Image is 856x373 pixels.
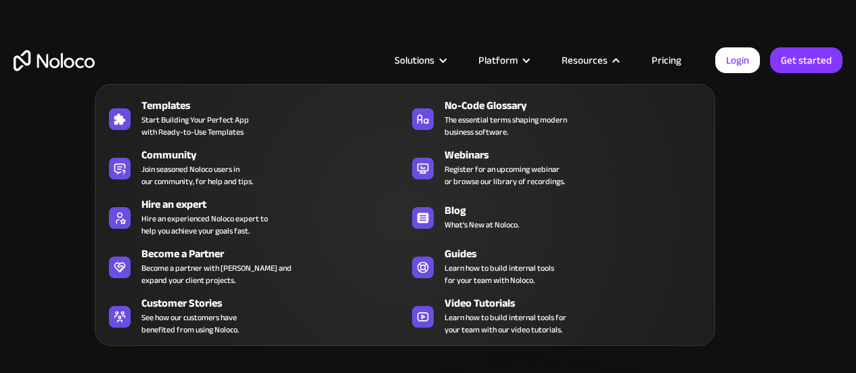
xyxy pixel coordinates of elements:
[545,51,635,69] div: Resources
[445,295,714,311] div: Video Tutorials
[102,194,405,240] a: Hire an expertHire an experienced Noloco expert tohelp you achieve your goals fast.
[405,194,708,240] a: BlogWhat's New at Noloco.
[141,97,411,114] div: Templates
[102,243,405,289] a: Become a PartnerBecome a partner with [PERSON_NAME] andexpand your client projects.
[14,50,95,71] a: home
[102,292,405,338] a: Customer StoriesSee how our customers havebenefited from using Noloco.
[14,160,842,268] h2: Business Apps for Teams
[141,295,411,311] div: Customer Stories
[141,246,411,262] div: Become a Partner
[141,262,292,286] div: Become a partner with [PERSON_NAME] and expand your client projects.
[770,47,842,73] a: Get started
[445,311,566,336] span: Learn how to build internal tools for your team with our video tutorials.
[141,213,268,237] div: Hire an experienced Noloco expert to help you achieve your goals fast.
[445,163,565,188] span: Register for an upcoming webinar or browse our library of recordings.
[14,135,842,146] h1: Custom No-Code Business Apps Platform
[445,97,714,114] div: No-Code Glossary
[102,144,405,190] a: CommunityJoin seasoned Noloco users inour community, for help and tips.
[635,51,698,69] a: Pricing
[395,51,434,69] div: Solutions
[461,51,545,69] div: Platform
[378,51,461,69] div: Solutions
[562,51,608,69] div: Resources
[445,219,519,231] span: What's New at Noloco.
[445,114,567,138] span: The essential terms shaping modern business software.
[715,47,760,73] a: Login
[445,202,714,219] div: Blog
[445,246,714,262] div: Guides
[141,163,253,188] span: Join seasoned Noloco users in our community, for help and tips.
[102,95,405,141] a: TemplatesStart Building Your Perfect Appwith Ready-to-Use Templates
[141,114,249,138] span: Start Building Your Perfect App with Ready-to-Use Templates
[478,51,518,69] div: Platform
[141,147,411,163] div: Community
[445,147,714,163] div: Webinars
[95,65,715,346] nav: Resources
[141,311,239,336] span: See how our customers have benefited from using Noloco.
[445,262,554,286] span: Learn how to build internal tools for your team with Noloco.
[405,243,708,289] a: GuidesLearn how to build internal toolsfor your team with Noloco.
[405,95,708,141] a: No-Code GlossaryThe essential terms shaping modernbusiness software.
[141,196,411,213] div: Hire an expert
[405,144,708,190] a: WebinarsRegister for an upcoming webinaror browse our library of recordings.
[405,292,708,338] a: Video TutorialsLearn how to build internal tools foryour team with our video tutorials.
